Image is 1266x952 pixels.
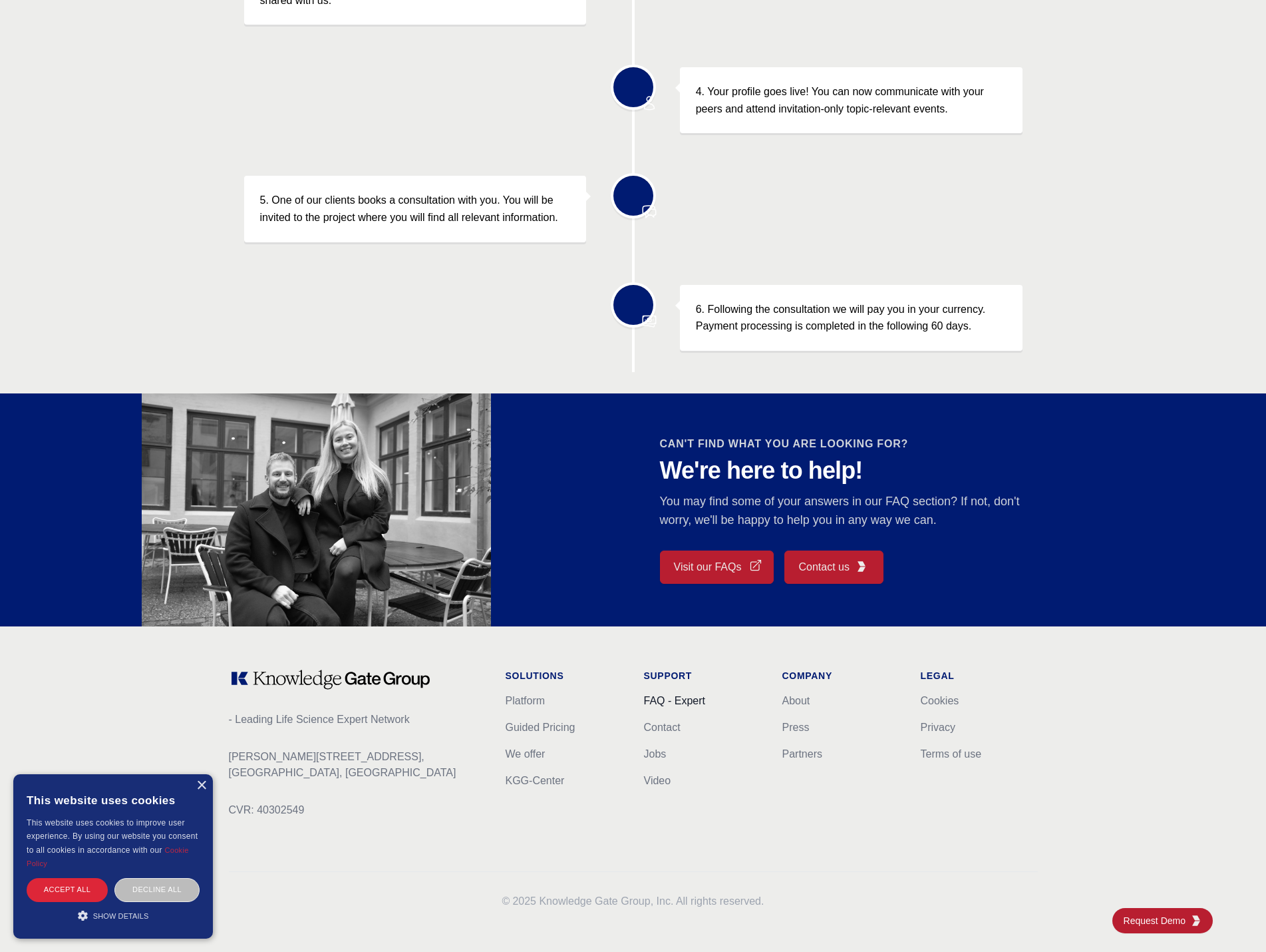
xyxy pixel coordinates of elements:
p: 2025 Knowledge Gate Group, Inc. All rights reserved. [229,893,1038,909]
a: Terms of use [921,748,982,760]
h1: Support [644,669,761,682]
p: You may find some of your answers in our FAQ section? If not, don't worry, we'll be happy to help... [660,492,1038,529]
a: Contact usKGG [784,551,883,584]
h2: CAN'T FIND WHAT YOU ARE LOOKING FOR? [660,436,1038,452]
h1: Legal [921,669,1038,682]
span: Contact us [798,559,849,575]
p: 5. One of our clients books a consultation with you. You will be invited to the project where you... [260,192,571,226]
a: Visit our FAQs [660,551,774,584]
p: 4. Your profile goes live! You can now communicate with your peers and attend invitation-only top... [696,83,1007,117]
h1: Solutions [506,669,623,682]
img: KGG [856,561,867,572]
a: Press [782,722,810,733]
a: Jobs [644,748,667,760]
p: - Leading Life Science Expert Network [229,712,484,728]
div: Accept all [27,878,108,901]
p: [PERSON_NAME][STREET_ADDRESS], [GEOGRAPHIC_DATA], [GEOGRAPHIC_DATA] [229,749,484,781]
a: We offer [506,748,546,760]
p: CVR: 40302549 [229,802,484,818]
a: About [782,695,810,706]
a: KGG-Center [506,775,565,786]
p: 6. Following the consultation we will pay you in your currency. Payment processing is completed i... [696,301,1007,335]
div: This website uses cookies [27,784,200,816]
span: This website uses cookies to improve user experience. By using our website you consent to all coo... [27,818,198,855]
a: Cookies [921,695,959,706]
a: Guided Pricing [506,722,575,733]
div: Show details [27,909,200,922]
a: FAQ - Expert [644,695,705,706]
div: Chat-widget [1199,888,1266,952]
a: Contact [644,722,681,733]
a: Platform [506,695,546,706]
a: Video [644,775,671,786]
span: Show details [93,912,149,920]
a: Privacy [921,722,955,733]
span: Request Demo [1124,914,1191,927]
a: Partners [782,748,822,760]
div: Close [196,781,206,791]
span: © [502,895,510,907]
div: Decline all [114,878,200,901]
a: Cookie Policy [27,846,189,867]
a: Request DemoKGG [1112,908,1213,933]
h1: Company [782,669,899,682]
img: KGG [1191,915,1201,926]
p: We're here to help! [660,457,1038,484]
iframe: Chat Widget [1199,888,1266,952]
